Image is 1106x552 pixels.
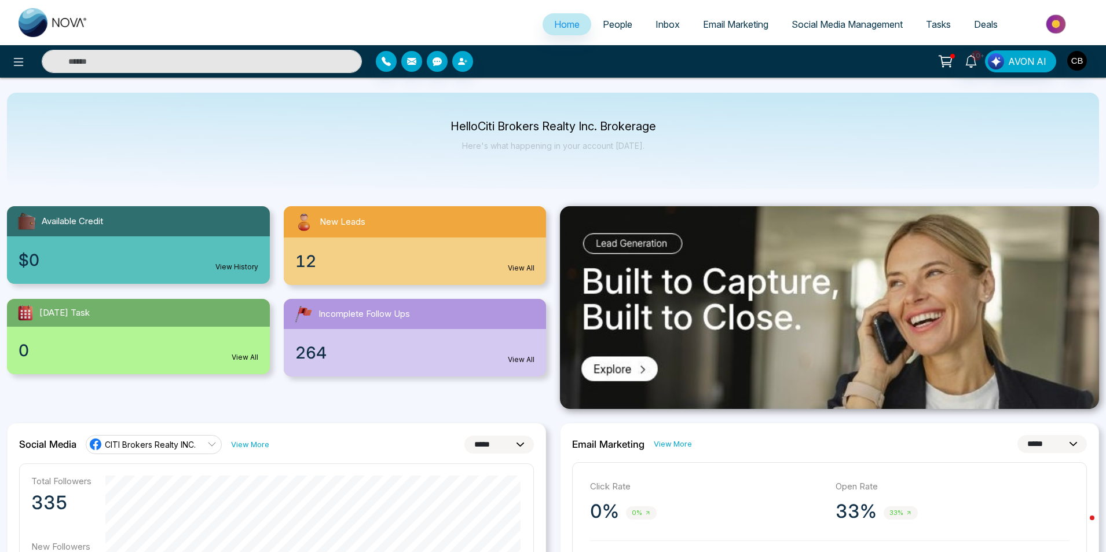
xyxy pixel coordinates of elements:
[19,438,76,450] h2: Social Media
[780,13,914,35] a: Social Media Management
[703,19,768,30] span: Email Marketing
[231,439,269,450] a: View More
[320,215,365,229] span: New Leads
[508,263,534,273] a: View All
[451,141,656,151] p: Here's what happening in your account [DATE].
[42,215,103,228] span: Available Credit
[39,306,90,320] span: [DATE] Task
[957,50,985,71] a: 10+
[655,19,680,30] span: Inbox
[508,354,534,365] a: View All
[836,500,877,523] p: 33%
[626,506,657,520] span: 0%
[988,53,1004,70] img: Lead Flow
[19,8,88,37] img: Nova CRM Logo
[1015,11,1099,37] img: Market-place.gif
[1008,54,1046,68] span: AVON AI
[654,438,692,449] a: View More
[926,19,951,30] span: Tasks
[31,541,91,552] p: New Followers
[590,500,619,523] p: 0%
[590,480,824,493] p: Click Rate
[792,19,903,30] span: Social Media Management
[277,206,554,285] a: New Leads12View All
[31,476,91,487] p: Total Followers
[105,439,196,450] span: CITI Brokers Realty INC.
[971,50,982,61] span: 10+
[293,211,315,233] img: newLeads.svg
[560,206,1099,409] img: .
[603,19,632,30] span: People
[591,13,644,35] a: People
[914,13,962,35] a: Tasks
[1067,513,1094,540] iframe: Intercom live chat
[295,249,316,273] span: 12
[293,304,314,324] img: followUps.svg
[836,480,1070,493] p: Open Rate
[318,308,410,321] span: Incomplete Follow Ups
[884,506,918,520] span: 33%
[232,352,258,363] a: View All
[974,19,998,30] span: Deals
[644,13,691,35] a: Inbox
[31,491,91,514] p: 335
[962,13,1009,35] a: Deals
[985,50,1056,72] button: AVON AI
[295,341,327,365] span: 264
[19,338,29,363] span: 0
[16,304,35,322] img: todayTask.svg
[277,299,554,376] a: Incomplete Follow Ups264View All
[572,438,644,450] h2: Email Marketing
[554,19,580,30] span: Home
[19,248,39,272] span: $0
[451,122,656,131] p: Hello Citi Brokers Realty Inc. Brokerage
[1067,51,1087,71] img: User Avatar
[215,262,258,272] a: View History
[691,13,780,35] a: Email Marketing
[16,211,37,232] img: availableCredit.svg
[543,13,591,35] a: Home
